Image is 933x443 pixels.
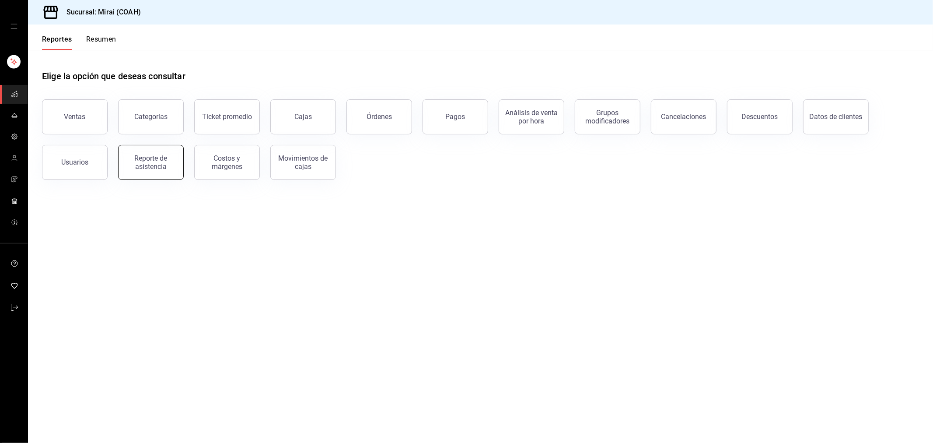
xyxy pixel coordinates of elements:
h3: Sucursal: Mirai (COAH) [59,7,141,18]
button: Categorías [118,99,184,134]
div: Usuarios [61,158,88,166]
button: Reportes [42,35,72,50]
button: Usuarios [42,145,108,180]
button: Cancelaciones [651,99,716,134]
div: Movimientos de cajas [276,154,330,171]
a: Cajas [270,99,336,134]
div: Datos de clientes [810,113,863,121]
button: Movimientos de cajas [270,145,336,180]
div: Pagos [446,113,465,121]
div: Cajas [294,112,312,122]
div: Grupos modificadores [580,109,635,125]
button: Órdenes [346,99,412,134]
div: Ventas [64,113,86,121]
div: navigation tabs [42,35,116,50]
div: Categorías [134,113,168,121]
button: Pagos [423,99,488,134]
h1: Elige la opción que deseas consultar [42,70,185,83]
button: Costos y márgenes [194,145,260,180]
button: Descuentos [727,99,793,134]
div: Descuentos [742,113,778,121]
div: Reporte de asistencia [124,154,178,171]
div: Órdenes [367,113,392,121]
button: Análisis de venta por hora [499,99,564,134]
button: Resumen [86,35,116,50]
button: Grupos modificadores [575,99,640,134]
button: Reporte de asistencia [118,145,184,180]
button: Datos de clientes [803,99,869,134]
div: Análisis de venta por hora [504,109,559,125]
button: Ventas [42,99,108,134]
button: Ticket promedio [194,99,260,134]
div: Costos y márgenes [200,154,254,171]
div: Cancelaciones [661,113,706,121]
button: open drawer [10,23,17,30]
div: Ticket promedio [202,113,252,121]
